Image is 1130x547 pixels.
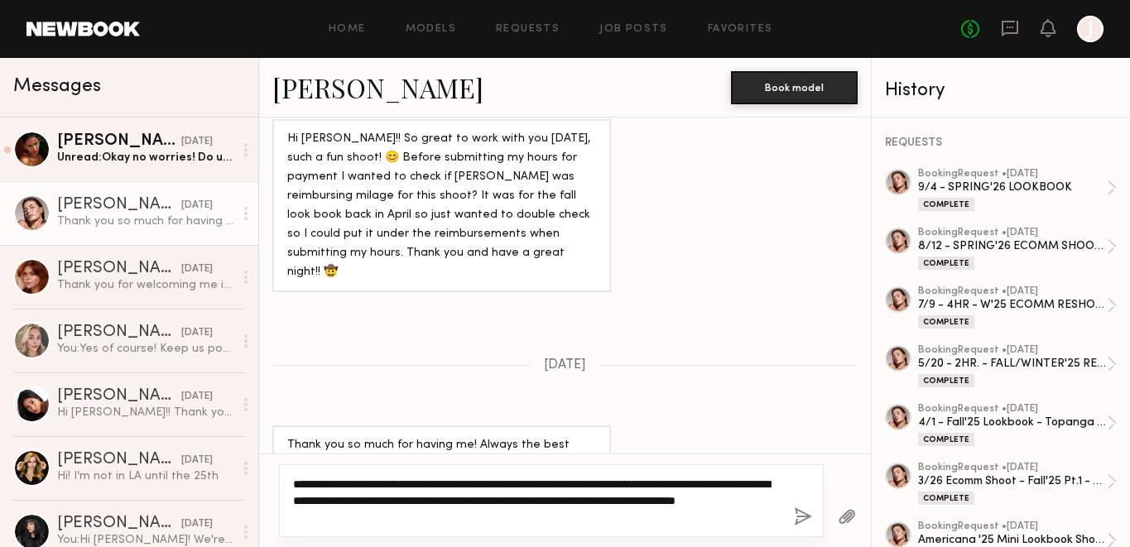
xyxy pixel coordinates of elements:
div: Complete [918,492,974,505]
a: bookingRequest •[DATE]8/12 - SPRING'26 ECOMM SHOOT - 7HRSComplete [918,228,1117,270]
div: REQUESTS [885,137,1117,149]
div: History [885,81,1117,100]
div: [PERSON_NAME] [57,261,181,277]
a: Job Posts [599,24,668,35]
div: Complete [918,315,974,329]
a: bookingRequest •[DATE]5/20 - 2HR. - FALL/WINTER'25 RESHOOTComplete [918,345,1117,387]
div: [DATE] [181,325,213,341]
div: You: Yes of course! Keep us posted🤗 [57,341,233,357]
a: Home [329,24,366,35]
a: Book model [731,79,858,94]
div: Thank you for welcoming me in [DATE]! I hope to hear from you soon 💞 [57,277,233,293]
button: Book model [731,71,858,104]
a: bookingRequest •[DATE]3/26 Ecomm Shoot - Fall'25 Pt.1 - 4HR.Complete [918,463,1117,505]
span: [DATE] [544,358,586,372]
div: booking Request • [DATE] [918,521,1107,532]
div: Complete [918,374,974,387]
div: booking Request • [DATE] [918,286,1107,297]
div: Complete [918,433,974,446]
a: bookingRequest •[DATE]9/4 - SPRING'26 LOOKBOOKComplete [918,169,1117,211]
div: [PERSON_NAME] [57,516,181,532]
div: [PERSON_NAME] [57,324,181,341]
div: [PERSON_NAME] [57,452,181,468]
div: Thank you so much for having me! Always the best time with [PERSON_NAME] 🤠 [287,436,596,474]
div: [DATE] [181,453,213,468]
div: booking Request • [DATE] [918,345,1107,356]
div: booking Request • [DATE] [918,228,1107,238]
a: J [1077,16,1104,42]
div: Unread: Okay no worries! Do u have any possible dates? [57,150,233,166]
div: [DATE] [181,198,213,214]
div: Hi! I’m not in LA until the 25th [57,468,233,484]
div: booking Request • [DATE] [918,463,1107,473]
div: Thank you so much for having me! Always the best time with [PERSON_NAME] 🤠 [57,214,233,229]
div: [DATE] [181,389,213,405]
div: Hi [PERSON_NAME]!! So great to work with you [DATE], such a fun shoot! 😊 Before submitting my hou... [287,130,596,282]
a: [PERSON_NAME] [272,70,483,105]
a: bookingRequest •[DATE]7/9 - 4HR - W'25 ECOMM RESHOOTComplete [918,286,1117,329]
a: bookingRequest •[DATE]4/1 - Fall'25 Lookbook - Topanga - 6HRSComplete [918,404,1117,446]
div: 5/20 - 2HR. - FALL/WINTER'25 RESHOOT [918,356,1107,372]
div: 9/4 - SPRING'26 LOOKBOOK [918,180,1107,195]
a: Requests [496,24,560,35]
div: 4/1 - Fall'25 Lookbook - Topanga - 6HRS [918,415,1107,430]
a: Favorites [708,24,773,35]
div: booking Request • [DATE] [918,404,1107,415]
span: Messages [13,77,101,96]
div: [DATE] [181,516,213,532]
div: 8/12 - SPRING'26 ECOMM SHOOT - 7HRS [918,238,1107,254]
a: Models [406,24,456,35]
div: 7/9 - 4HR - W'25 ECOMM RESHOOT [918,297,1107,313]
div: [PERSON_NAME] [57,388,181,405]
div: booking Request • [DATE] [918,169,1107,180]
div: [PERSON_NAME] [57,133,181,150]
div: [DATE] [181,134,213,150]
div: Complete [918,257,974,270]
div: Complete [918,198,974,211]
div: 3/26 Ecomm Shoot - Fall'25 Pt.1 - 4HR. [918,473,1107,489]
div: [PERSON_NAME] [57,197,181,214]
div: Hi [PERSON_NAME]!! Thank you so much for thinking of me!! I’m currently only able to fly out for ... [57,405,233,420]
div: [DATE] [181,262,213,277]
